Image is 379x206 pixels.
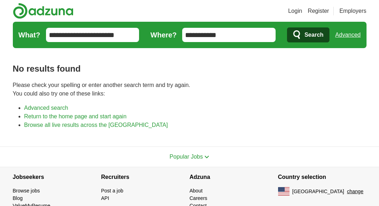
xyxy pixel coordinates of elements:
[101,188,123,194] a: Post a job
[13,81,367,98] p: Please check your spelling or enter another search term and try again. You could also try one of ...
[24,122,168,128] a: Browse all live results across the [GEOGRAPHIC_DATA]
[292,188,344,195] span: [GEOGRAPHIC_DATA]
[13,195,23,201] a: Blog
[190,195,208,201] a: Careers
[287,27,329,42] button: Search
[170,154,203,160] span: Popular Jobs
[204,155,209,159] img: toggle icon
[288,7,302,15] a: Login
[278,187,290,196] img: US flag
[335,28,360,42] a: Advanced
[304,28,323,42] span: Search
[190,188,203,194] a: About
[24,113,127,119] a: Return to the home page and start again
[13,3,73,19] img: Adzuna logo
[13,62,367,75] h1: No results found
[308,7,329,15] a: Register
[101,195,109,201] a: API
[19,30,40,40] label: What?
[278,167,367,187] h4: Country selection
[150,30,176,40] label: Where?
[339,7,367,15] a: Employers
[347,188,363,195] button: change
[13,188,40,194] a: Browse jobs
[24,105,68,111] a: Advanced search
